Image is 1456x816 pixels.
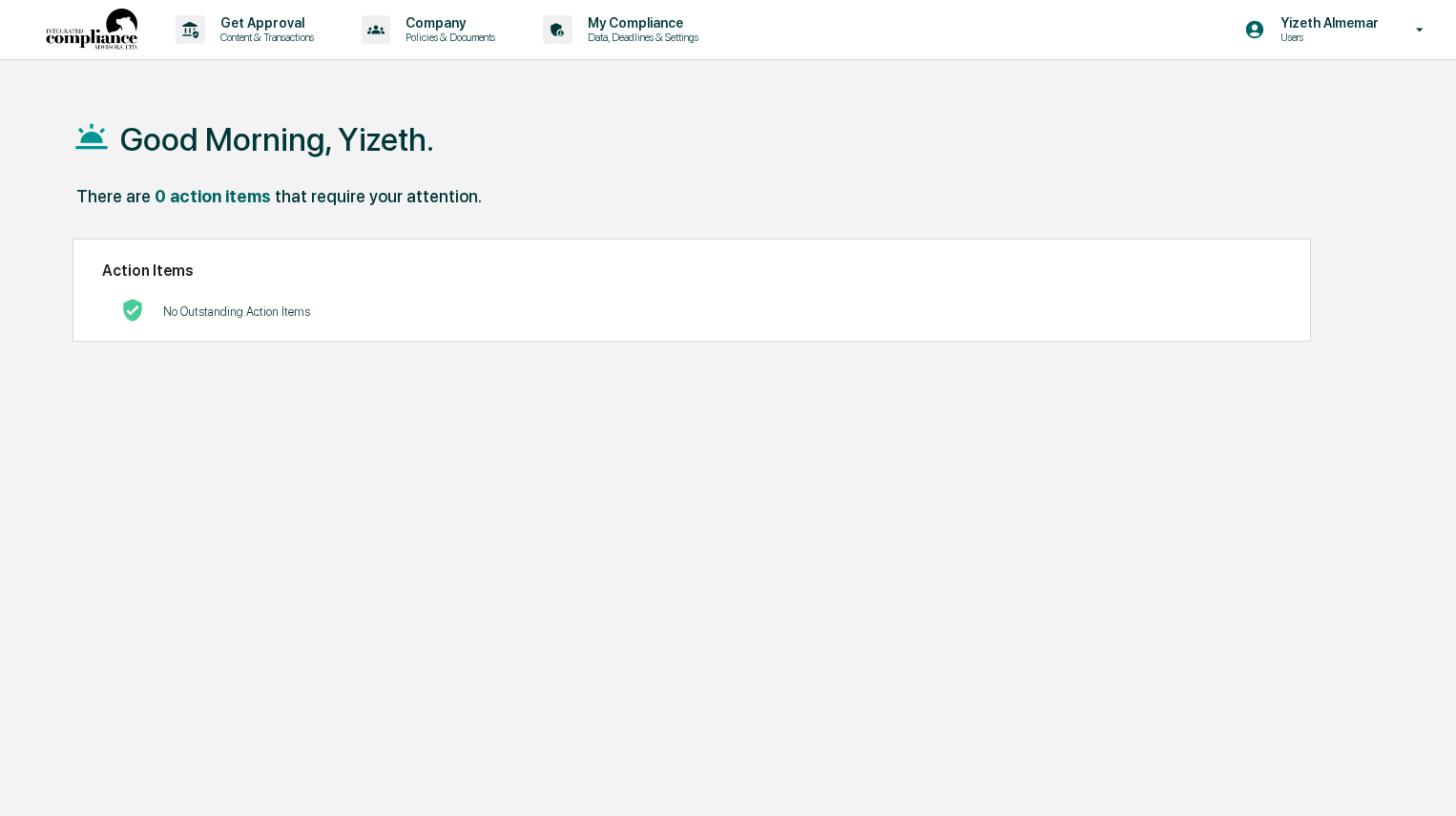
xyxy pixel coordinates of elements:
[572,15,708,31] p: My Compliance
[46,9,137,52] img: logo
[76,186,151,206] div: There are
[390,15,505,31] p: Company
[205,15,323,31] p: Get Approval
[102,262,1281,280] h2: Action Items
[1265,31,1388,44] p: Users
[163,304,310,319] p: No Outstanding Action Items
[155,186,271,206] div: 0 action items
[1265,15,1388,31] p: Yizeth Almemar
[572,31,708,44] p: Data, Deadlines & Settings
[121,299,144,322] img: No Actions logo
[205,31,323,44] p: Content & Transactions
[390,31,505,44] p: Policies & Documents
[275,186,482,206] div: that require your attention.
[120,120,434,158] h1: Good Morning, Yizeth.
